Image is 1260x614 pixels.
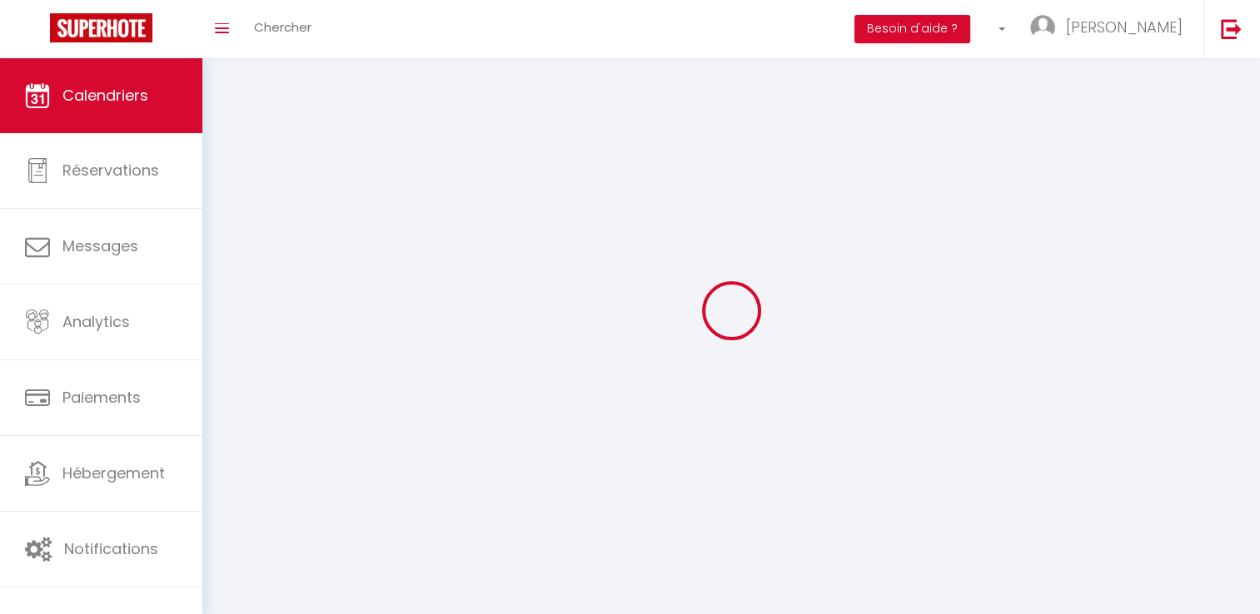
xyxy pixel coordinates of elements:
img: ... [1030,15,1055,40]
span: Chercher [254,18,311,36]
span: Réservations [62,160,159,181]
span: Notifications [64,538,158,559]
span: Analytics [62,311,130,332]
span: Calendriers [62,85,148,106]
button: Besoin d'aide ? [854,15,970,43]
span: Messages [62,235,138,256]
img: logout [1221,18,1242,39]
span: Hébergement [62,463,165,483]
img: Super Booking [50,13,152,42]
span: Paiements [62,387,141,408]
span: [PERSON_NAME] [1066,17,1183,37]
